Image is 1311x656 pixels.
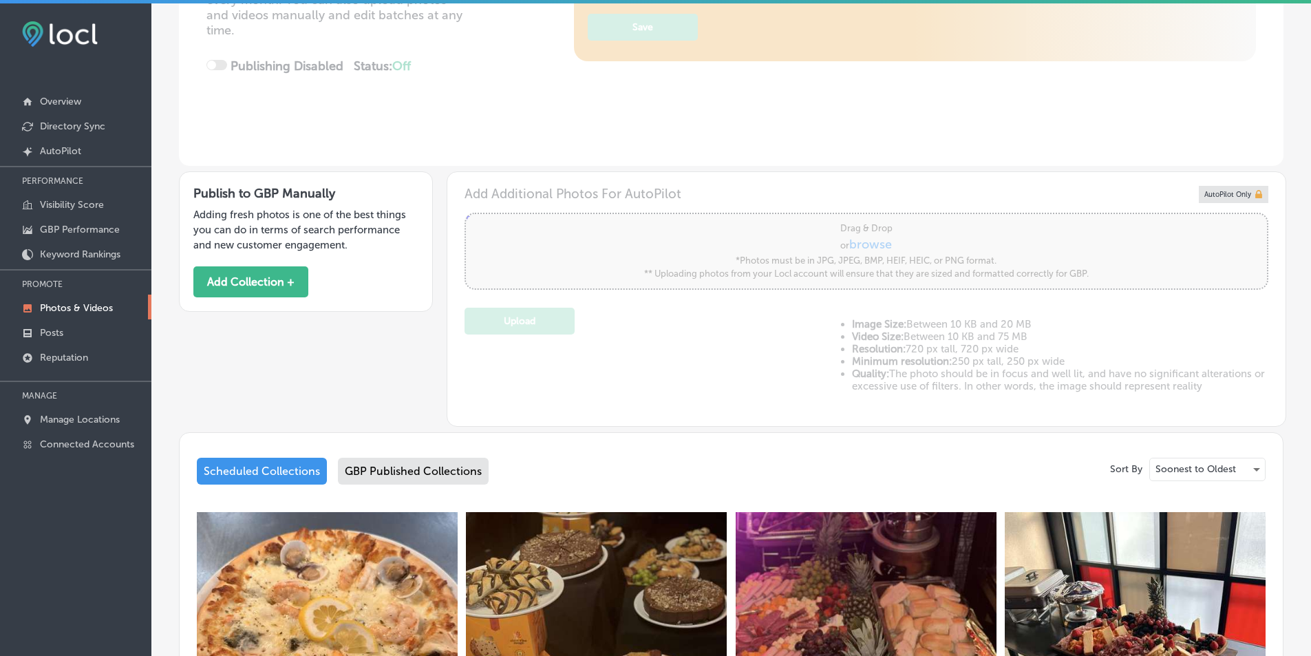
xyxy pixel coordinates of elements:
p: Soonest to Oldest [1155,463,1236,476]
p: Posts [40,327,63,339]
p: Visibility Score [40,199,104,211]
div: Soonest to Oldest [1150,458,1265,480]
p: Manage Locations [40,414,120,425]
img: fda3e92497d09a02dc62c9cd864e3231.png [22,21,98,47]
p: Photos & Videos [40,302,113,314]
div: Scheduled Collections [197,458,327,485]
p: Adding fresh photos is one of the best things you can do in terms of search performance and new c... [193,207,418,253]
p: AutoPilot [40,145,81,157]
h3: Publish to GBP Manually [193,186,418,201]
p: Sort By [1110,463,1142,475]
p: Keyword Rankings [40,248,120,260]
button: Add Collection + [193,266,308,297]
p: GBP Performance [40,224,120,235]
p: Directory Sync [40,120,105,132]
p: Overview [40,96,81,107]
div: GBP Published Collections [338,458,489,485]
p: Connected Accounts [40,438,134,450]
p: Reputation [40,352,88,363]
